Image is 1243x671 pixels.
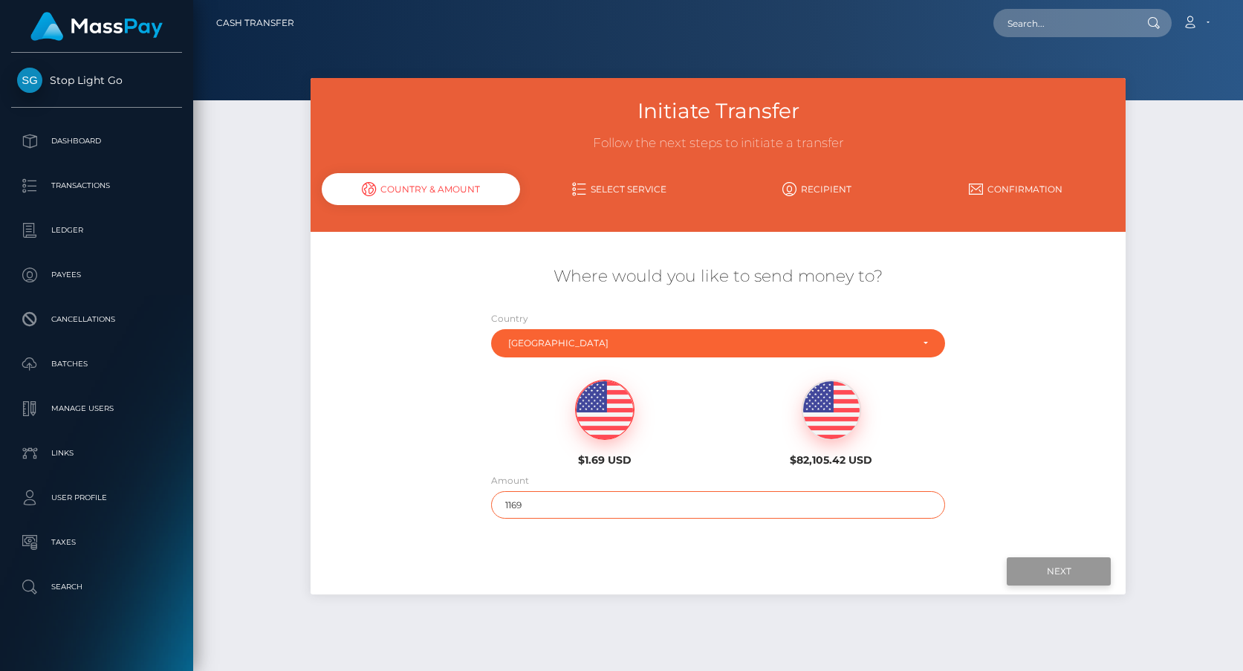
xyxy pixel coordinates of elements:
p: Taxes [17,531,176,554]
p: Dashboard [17,130,176,152]
img: USD.png [576,380,634,440]
input: Amount to send in USD (Maximum: 1.69) [491,491,944,519]
div: Country & Amount [322,173,520,205]
a: Dashboard [11,123,182,160]
img: USD.png [802,380,860,440]
a: Search [11,568,182,606]
label: Amount [491,474,529,487]
p: Transactions [17,175,176,197]
h6: $82,105.42 USD [729,454,933,467]
h5: Where would you like to send money to? [322,265,1115,288]
p: Search [17,576,176,598]
a: Payees [11,256,182,294]
input: Search... [993,9,1133,37]
a: Confirmation [916,176,1114,202]
p: Payees [17,264,176,286]
h3: Follow the next steps to initiate a transfer [322,134,1115,152]
a: Links [11,435,182,472]
p: Links [17,442,176,464]
p: Batches [17,353,176,375]
a: Recipient [718,176,917,202]
img: Stop Light Go [17,68,42,93]
p: Ledger [17,219,176,242]
a: Cancellations [11,301,182,338]
p: User Profile [17,487,176,509]
a: Batches [11,346,182,383]
button: United States [491,329,944,357]
a: Manage Users [11,390,182,427]
div: [GEOGRAPHIC_DATA] [508,337,910,349]
span: Stop Light Go [11,74,182,87]
h3: Initiate Transfer [322,97,1115,126]
h6: $1.69 USD [503,454,707,467]
label: Country [491,312,528,325]
a: Taxes [11,524,182,561]
p: Manage Users [17,398,176,420]
a: Transactions [11,167,182,204]
p: Cancellations [17,308,176,331]
input: Next [1007,557,1111,586]
a: Select Service [520,176,718,202]
a: Ledger [11,212,182,249]
img: MassPay Logo [30,12,163,41]
a: User Profile [11,479,182,516]
a: Cash Transfer [216,7,294,39]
